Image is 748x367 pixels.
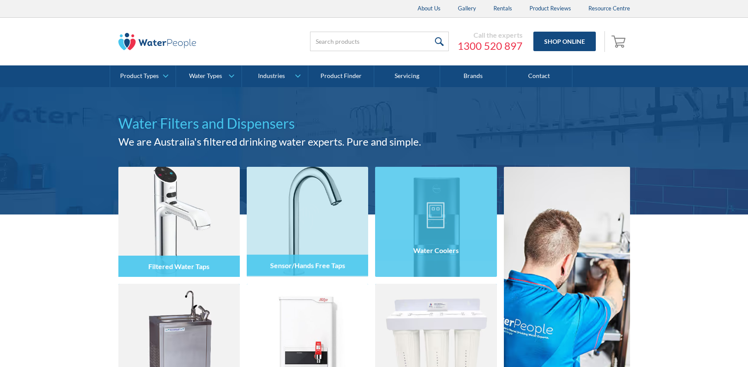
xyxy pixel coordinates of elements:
a: Servicing [374,65,440,87]
a: Shop Online [533,32,596,51]
a: Industries [242,65,307,87]
h4: Sensor/Hands Free Taps [270,261,345,269]
img: Water Coolers [375,167,496,277]
img: Filtered Water Taps [118,167,240,277]
h4: Filtered Water Taps [148,262,209,270]
a: Product Types [110,65,176,87]
div: Water Types [189,72,222,80]
a: Water Types [176,65,242,87]
img: Sensor/Hands Free Taps [247,167,368,277]
img: shopping cart [611,34,628,48]
a: 1300 520 897 [457,39,523,52]
h4: Water Coolers [413,246,459,254]
img: The Water People [118,33,196,50]
a: Contact [506,65,572,87]
a: Brands [440,65,506,87]
input: Search products [310,32,449,51]
div: Call the experts [457,31,523,39]
a: Open empty cart [609,31,630,52]
a: Product Finder [308,65,374,87]
div: Product Types [120,72,159,80]
div: Industries [258,72,285,80]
